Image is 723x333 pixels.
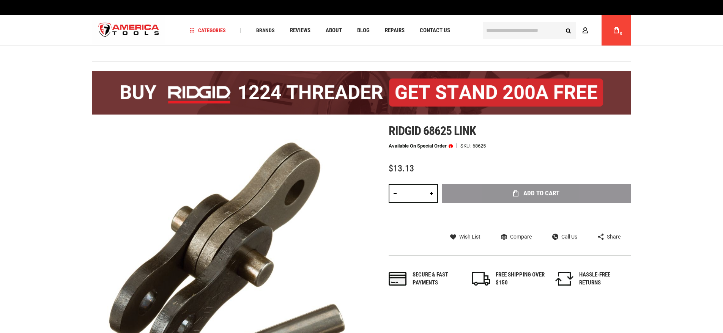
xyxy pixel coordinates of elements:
[92,16,166,45] a: store logo
[326,28,342,33] span: About
[510,234,532,239] span: Compare
[555,272,573,286] img: returns
[92,71,631,115] img: BOGO: Buy the RIDGID® 1224 Threader (26092), get the 92467 200A Stand FREE!
[501,233,532,240] a: Compare
[189,28,226,33] span: Categories
[552,233,577,240] a: Call Us
[420,28,450,33] span: Contact Us
[389,124,476,138] span: Ridgid 68625 link
[322,25,345,36] a: About
[357,28,370,33] span: Blog
[460,143,473,148] strong: SKU
[256,28,275,33] span: Brands
[416,25,454,36] a: Contact Us
[472,272,490,286] img: shipping
[450,233,480,240] a: Wish List
[290,28,310,33] span: Reviews
[389,143,453,149] p: Available on Special Order
[389,272,407,286] img: payments
[186,25,229,36] a: Categories
[459,234,480,239] span: Wish List
[354,25,373,36] a: Blog
[287,25,314,36] a: Reviews
[92,16,166,45] img: America Tools
[561,23,576,38] button: Search
[607,234,621,239] span: Share
[473,143,486,148] div: 68625
[385,28,405,33] span: Repairs
[389,163,414,174] span: $13.13
[579,271,628,287] div: HASSLE-FREE RETURNS
[609,15,624,46] a: 0
[561,234,577,239] span: Call Us
[620,31,622,36] span: 0
[496,271,545,287] div: FREE SHIPPING OVER $150
[381,25,408,36] a: Repairs
[413,271,462,287] div: Secure & fast payments
[253,25,278,36] a: Brands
